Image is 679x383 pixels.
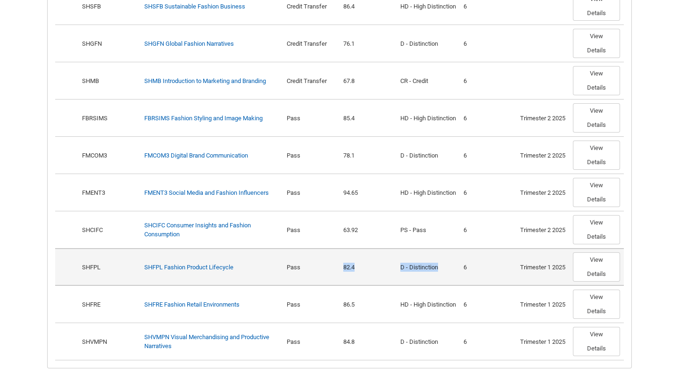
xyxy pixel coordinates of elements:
[343,76,393,86] div: 67.8
[343,300,393,309] div: 86.5
[81,263,137,272] div: SHFPL
[144,40,234,47] a: SHGFN Global Fashion Narratives
[400,337,456,347] div: D - Distinction
[343,225,393,235] div: 63.92
[144,3,245,10] a: SHSFB Sustainable Fashion Business
[520,337,565,347] div: Trimester 1 2025
[81,2,137,11] div: SHSFB
[144,222,251,238] a: SHCIFC Consumer Insights and Fashion Consumption
[520,151,565,160] div: Trimester 2 2025
[464,114,513,123] div: 6
[400,151,456,160] div: D - Distinction
[520,225,565,235] div: Trimester 2 2025
[287,151,336,160] div: Pass
[343,188,393,198] div: 94.65
[464,2,513,11] div: 6
[144,76,266,86] div: SHMB Introduction to Marketing and Branding
[464,76,513,86] div: 6
[573,178,620,207] button: View Details
[81,337,137,347] div: SHVMPN
[144,221,279,239] div: SHCIFC Consumer Insights and Fashion Consumption
[287,76,336,86] div: Credit Transfer
[144,263,233,272] div: SHFPL Fashion Product Lifecycle
[287,39,336,49] div: Credit Transfer
[144,300,240,309] div: SHFRE Fashion Retail Environments
[287,114,336,123] div: Pass
[144,39,234,49] div: SHGFN Global Fashion Narratives
[144,301,240,308] a: SHFRE Fashion Retail Environments
[287,300,336,309] div: Pass
[144,2,245,11] div: SHSFB Sustainable Fashion Business
[400,188,456,198] div: HD - High Distinction
[144,152,248,159] a: FMCOM3 Digital Brand Communication
[573,66,620,95] button: View Details
[81,300,137,309] div: SHFRE
[520,263,565,272] div: Trimester 1 2025
[144,333,269,350] a: SHVMPN Visual Merchandising and Productive Narratives
[573,252,620,282] button: View Details
[144,77,266,84] a: SHMB Introduction to Marketing and Branding
[287,225,336,235] div: Pass
[287,263,336,272] div: Pass
[520,300,565,309] div: Trimester 1 2025
[464,225,513,235] div: 6
[81,114,137,123] div: FBRSIMS
[400,39,456,49] div: D - Distinction
[343,39,393,49] div: 76.1
[464,337,513,347] div: 6
[144,189,269,196] a: FMENT3 Social Media and Fashion Influencers
[81,39,137,49] div: SHGFN
[343,263,393,272] div: 82.4
[287,188,336,198] div: Pass
[464,151,513,160] div: 6
[287,2,336,11] div: Credit Transfer
[400,76,456,86] div: CR - Credit
[573,215,620,244] button: View Details
[144,188,269,198] div: FMENT3 Social Media and Fashion Influencers
[144,115,263,122] a: FBRSIMS Fashion Styling and Image Making
[400,2,456,11] div: HD - High Distinction
[464,39,513,49] div: 6
[400,114,456,123] div: HD - High Distinction
[343,337,393,347] div: 84.8
[573,103,620,133] button: View Details
[81,225,137,235] div: SHCIFC
[81,76,137,86] div: SHMB
[464,300,513,309] div: 6
[144,333,279,351] div: SHVMPN Visual Merchandising and Productive Narratives
[400,300,456,309] div: HD - High Distinction
[81,151,137,160] div: FMCOM3
[343,114,393,123] div: 85.4
[573,327,620,356] button: View Details
[400,263,456,272] div: D - Distinction
[144,264,233,271] a: SHFPL Fashion Product Lifecycle
[81,188,137,198] div: FMENT3
[287,337,336,347] div: Pass
[343,2,393,11] div: 86.4
[400,225,456,235] div: PS - Pass
[573,29,620,58] button: View Details
[573,141,620,170] button: View Details
[464,263,513,272] div: 6
[464,188,513,198] div: 6
[520,188,565,198] div: Trimester 2 2025
[520,114,565,123] div: Trimester 2 2025
[573,290,620,319] button: View Details
[343,151,393,160] div: 78.1
[144,151,248,160] div: FMCOM3 Digital Brand Communication
[144,114,263,123] div: FBRSIMS Fashion Styling and Image Making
